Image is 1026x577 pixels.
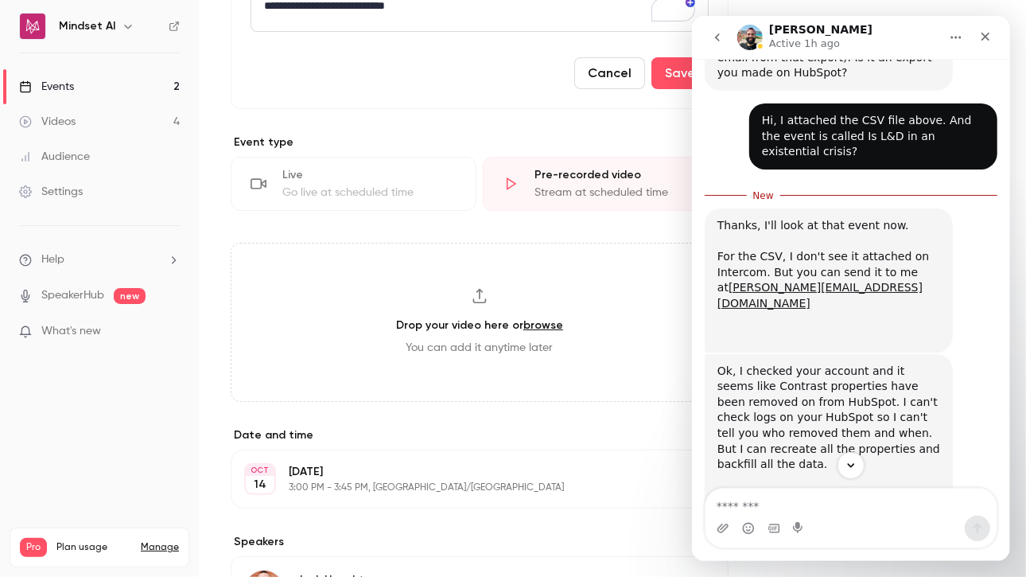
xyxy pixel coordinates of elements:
img: Mindset AI [20,14,45,39]
span: Plan usage [56,541,131,554]
button: Save [651,57,709,89]
label: Speakers [231,534,729,550]
button: Upload attachment [25,506,37,519]
p: 14 [254,477,266,493]
button: Cancel [574,57,645,89]
p: [DATE] [289,464,644,480]
div: Live [282,167,457,183]
div: Pre-recorded video [534,167,709,183]
div: Pre-recorded videoStream at scheduled time [483,157,729,211]
button: Scroll to bottom [146,436,173,463]
p: Event type [231,135,729,150]
iframe: Noticeable Trigger [161,325,180,339]
div: Go live at scheduled time [282,185,457,201]
div: Audience [19,149,90,165]
div: Videos [19,114,76,130]
button: Gif picker [76,506,88,519]
textarea: Message… [14,473,305,500]
p: 3:00 PM - 3:45 PM, [GEOGRAPHIC_DATA]/[GEOGRAPHIC_DATA] [289,481,644,494]
span: Help [41,251,64,268]
a: SpeakerHub [41,287,104,304]
li: help-dropdown-opener [19,251,180,268]
span: You can add it anytime later [406,340,553,356]
button: Send a message… [273,500,298,525]
div: Settings [19,184,83,200]
div: LiveGo live at scheduled time [231,157,476,211]
iframe: Intercom live chat [692,16,1010,561]
span: What's new [41,323,101,340]
a: browse [523,318,563,332]
a: Manage [141,541,179,554]
label: Date and time [231,427,729,443]
div: Events [19,79,74,95]
h6: Mindset AI [59,18,115,34]
div: OCT [246,465,274,476]
button: Start recording [101,506,114,519]
div: Stream at scheduled time [534,185,709,201]
span: new [114,288,146,304]
button: Emoji picker [50,506,63,519]
h3: Drop your video here or [396,317,563,333]
span: Pro [20,538,47,557]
